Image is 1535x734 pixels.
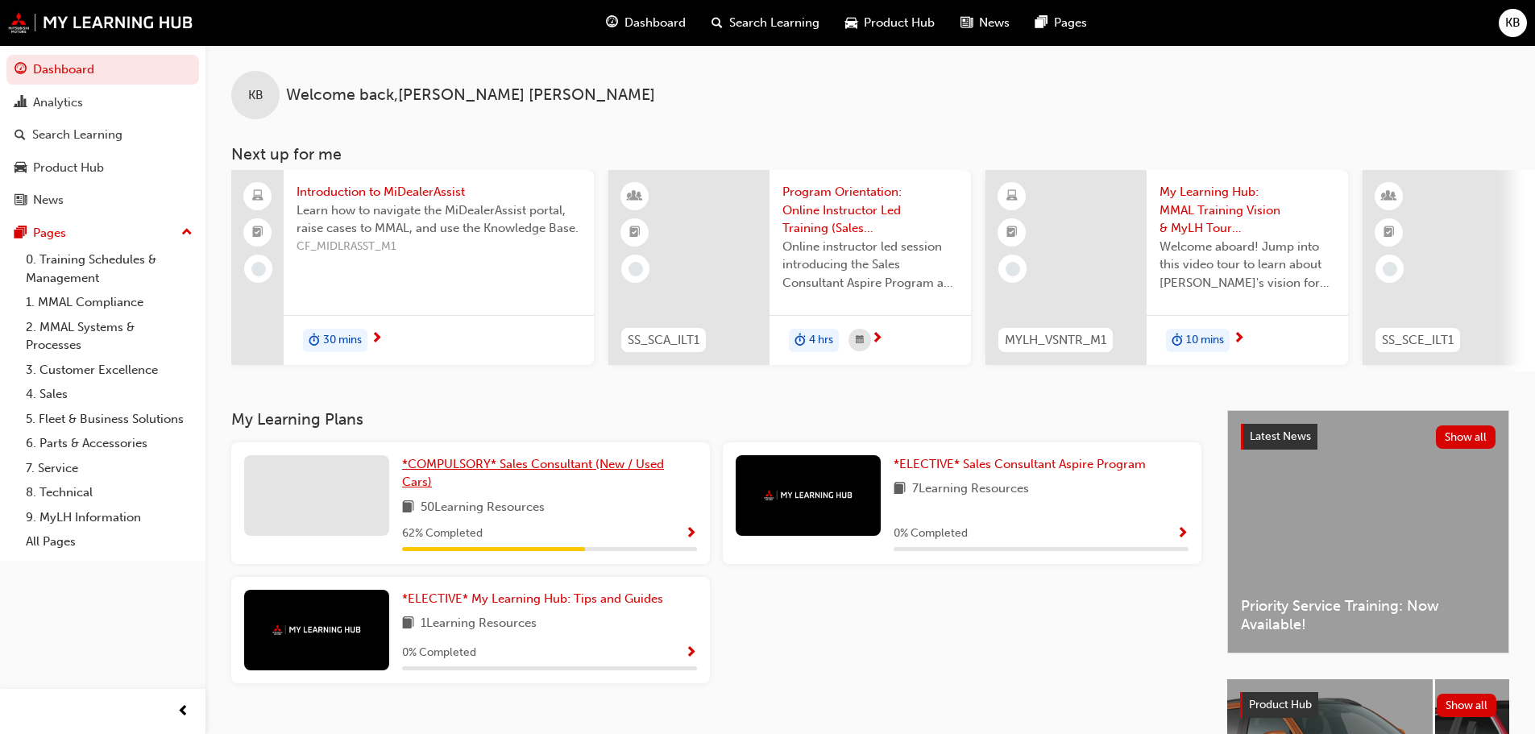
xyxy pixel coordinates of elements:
[251,262,266,276] span: learningRecordVerb_NONE-icon
[19,358,199,383] a: 3. Customer Excellence
[794,330,806,351] span: duration-icon
[19,431,199,456] a: 6. Parts & Accessories
[421,614,537,634] span: 1 Learning Resources
[15,193,27,208] span: news-icon
[371,332,383,346] span: next-icon
[711,13,723,33] span: search-icon
[15,96,27,110] span: chart-icon
[894,479,906,500] span: book-icon
[629,222,641,243] span: booktick-icon
[15,128,26,143] span: search-icon
[985,170,1348,365] a: MYLH_VSNTR_M1My Learning Hub: MMAL Training Vision & MyLH Tour (Elective)Welcome aboard! Jump int...
[1006,186,1018,207] span: learningResourceType_ELEARNING-icon
[764,490,853,500] img: mmal
[252,222,263,243] span: booktick-icon
[6,153,199,183] a: Product Hub
[6,218,199,248] button: Pages
[856,330,864,350] span: calendar-icon
[628,331,699,350] span: SS_SCA_ILT1
[1383,262,1397,276] span: learningRecordVerb_NONE-icon
[1054,14,1087,32] span: Pages
[1382,331,1454,350] span: SS_SCE_ILT1
[19,315,199,358] a: 2. MMAL Systems & Processes
[15,226,27,241] span: pages-icon
[782,238,958,292] span: Online instructor led session introducing the Sales Consultant Aspire Program and outlining what ...
[297,183,581,201] span: Introduction to MiDealerAssist
[33,191,64,209] div: News
[1384,222,1395,243] span: booktick-icon
[231,170,594,365] a: Introduction to MiDealerAssistLearn how to navigate the MiDealerAssist portal, raise cases to MMA...
[629,262,643,276] span: learningRecordVerb_NONE-icon
[19,247,199,290] a: 0. Training Schedules & Management
[181,222,193,243] span: up-icon
[864,14,935,32] span: Product Hub
[1505,14,1520,32] span: KB
[19,505,199,530] a: 9. MyLH Information
[6,120,199,150] a: Search Learning
[1023,6,1100,39] a: pages-iconPages
[421,498,545,518] span: 50 Learning Resources
[606,13,618,33] span: guage-icon
[8,12,193,33] a: mmal
[1176,527,1189,541] span: Show Progress
[19,407,199,432] a: 5. Fleet & Business Solutions
[809,331,833,350] span: 4 hrs
[33,93,83,112] div: Analytics
[1006,262,1020,276] span: learningRecordVerb_NONE-icon
[402,498,414,518] span: book-icon
[33,224,66,243] div: Pages
[1499,9,1527,37] button: KB
[960,13,973,33] span: news-icon
[19,456,199,481] a: 7. Service
[6,88,199,118] a: Analytics
[1249,698,1312,711] span: Product Hub
[32,126,122,144] div: Search Learning
[1240,692,1496,718] a: Product HubShow all
[6,55,199,85] a: Dashboard
[1186,331,1224,350] span: 10 mins
[177,702,189,722] span: prev-icon
[19,529,199,554] a: All Pages
[402,644,476,662] span: 0 % Completed
[608,170,971,365] a: SS_SCA_ILT1Program Orientation: Online Instructor Led Training (Sales Consultant Aspire Program)O...
[699,6,832,39] a: search-iconSearch Learning
[33,159,104,177] div: Product Hub
[402,591,663,606] span: *ELECTIVE* My Learning Hub: Tips and Guides
[6,185,199,215] a: News
[729,14,819,32] span: Search Learning
[402,525,483,543] span: 62 % Completed
[1241,424,1496,450] a: Latest NewsShow all
[248,86,263,105] span: KB
[629,186,641,207] span: learningResourceType_INSTRUCTOR_LED-icon
[948,6,1023,39] a: news-iconNews
[402,590,670,608] a: *ELECTIVE* My Learning Hub: Tips and Guides
[19,480,199,505] a: 8. Technical
[1172,330,1183,351] span: duration-icon
[912,479,1029,500] span: 7 Learning Resources
[685,524,697,544] button: Show Progress
[286,86,655,105] span: Welcome back , [PERSON_NAME] [PERSON_NAME]
[252,186,263,207] span: laptop-icon
[1005,331,1106,350] span: MYLH_VSNTR_M1
[205,145,1535,164] h3: Next up for me
[832,6,948,39] a: car-iconProduct Hub
[1160,183,1335,238] span: My Learning Hub: MMAL Training Vision & MyLH Tour (Elective)
[685,527,697,541] span: Show Progress
[979,14,1010,32] span: News
[402,457,664,490] span: *COMPULSORY* Sales Consultant (New / Used Cars)
[1233,332,1245,346] span: next-icon
[323,331,362,350] span: 30 mins
[1241,597,1496,633] span: Priority Service Training: Now Available!
[1160,238,1335,292] span: Welcome aboard! Jump into this video tour to learn about [PERSON_NAME]'s vision for your learning...
[894,455,1152,474] a: *ELECTIVE* Sales Consultant Aspire Program
[845,13,857,33] span: car-icon
[685,646,697,661] span: Show Progress
[1006,222,1018,243] span: booktick-icon
[19,382,199,407] a: 4. Sales
[297,201,581,238] span: Learn how to navigate the MiDealerAssist portal, raise cases to MMAL, and use the Knowledge Base.
[1227,410,1509,653] a: Latest NewsShow allPriority Service Training: Now Available!
[15,161,27,176] span: car-icon
[593,6,699,39] a: guage-iconDashboard
[685,643,697,663] button: Show Progress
